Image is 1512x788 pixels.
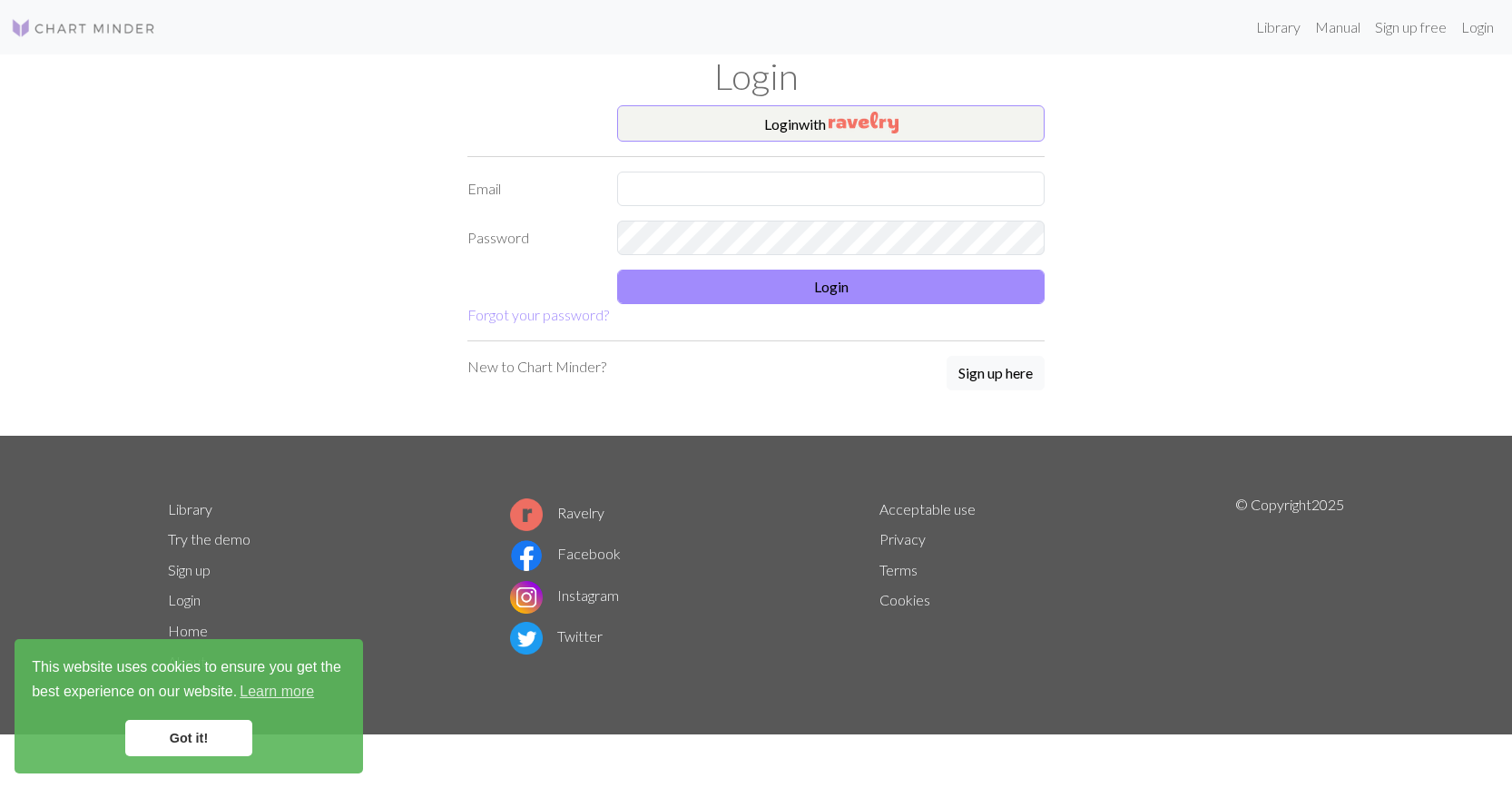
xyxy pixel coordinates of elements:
[879,591,930,608] a: Cookies
[1235,494,1344,677] p: © Copyright 2025
[1308,9,1368,45] a: Manual
[510,539,543,572] img: Facebook logo
[947,356,1045,392] a: Sign up here
[1368,9,1454,45] a: Sign up free
[467,356,606,378] p: New to Chart Minder?
[510,504,604,521] a: Ravelry
[32,656,346,705] span: This website uses cookies to ensure you get the best experience on our website.
[947,356,1045,390] button: Sign up here
[1249,9,1308,45] a: Library
[510,586,619,604] a: Instagram
[157,54,1355,98] h1: Login
[510,498,543,531] img: Ravelry logo
[510,622,543,655] img: Twitter logo
[879,500,976,517] a: Acceptable use
[510,545,621,562] a: Facebook
[237,678,317,705] a: learn more about cookies
[15,639,363,773] div: cookieconsent
[457,172,606,206] label: Email
[168,500,212,517] a: Library
[879,530,926,547] a: Privacy
[125,720,252,756] a: dismiss cookie message
[1454,9,1501,45] a: Login
[457,221,606,255] label: Password
[168,591,201,608] a: Login
[168,561,211,578] a: Sign up
[168,530,250,547] a: Try the demo
[168,622,208,639] a: Home
[617,270,1045,304] button: Login
[510,581,543,614] img: Instagram logo
[11,17,156,39] img: Logo
[467,306,609,323] a: Forgot your password?
[617,105,1045,142] button: Loginwith
[510,627,603,645] a: Twitter
[829,112,898,133] img: Ravelry
[879,561,918,578] a: Terms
